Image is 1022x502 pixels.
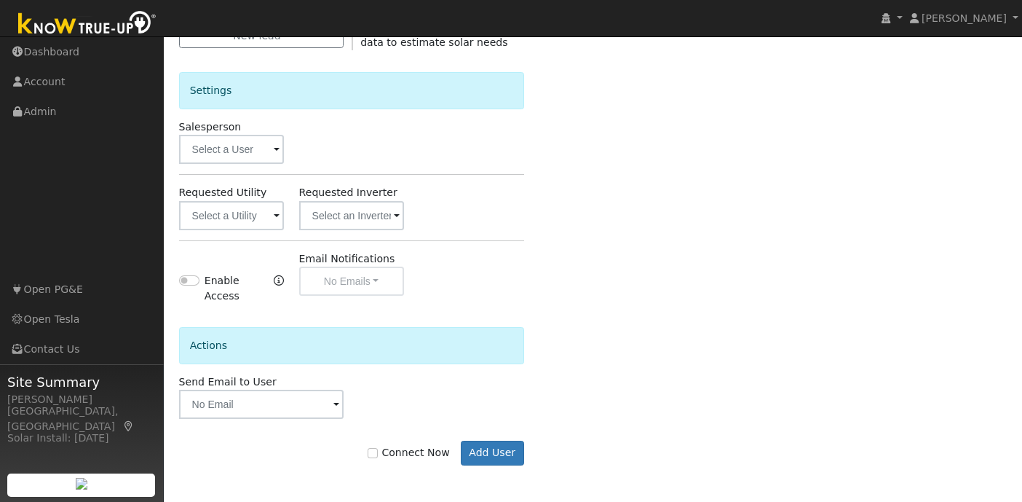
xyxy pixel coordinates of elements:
span: [PERSON_NAME] [922,12,1007,24]
label: Requested Utility [179,185,267,200]
input: Select an Inverter [299,201,404,230]
span: Site Summary [7,372,156,392]
label: Connect Now [368,445,449,460]
label: Enable Access [205,273,270,304]
input: Select a Utility [179,201,284,230]
button: Add User [461,441,524,466]
input: No Email [179,390,344,419]
label: Salesperson [179,119,242,135]
input: Connect Now [368,448,378,458]
a: Enable Access [274,273,284,305]
div: [GEOGRAPHIC_DATA], [GEOGRAPHIC_DATA] [7,404,156,434]
img: retrieve [76,478,87,490]
div: Solar Install: [DATE] [7,431,156,446]
label: Requested Inverter [299,185,397,200]
img: Know True-Up [11,8,164,41]
label: Email Notifications [299,251,395,267]
label: Send Email to User [179,374,277,390]
div: Settings [179,72,524,109]
div: Actions [179,327,524,364]
span: Use for pulling consumption data to estimate solar needs [360,21,507,48]
a: Map [122,420,135,432]
input: Select a User [179,135,284,164]
div: [PERSON_NAME] [7,392,156,407]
